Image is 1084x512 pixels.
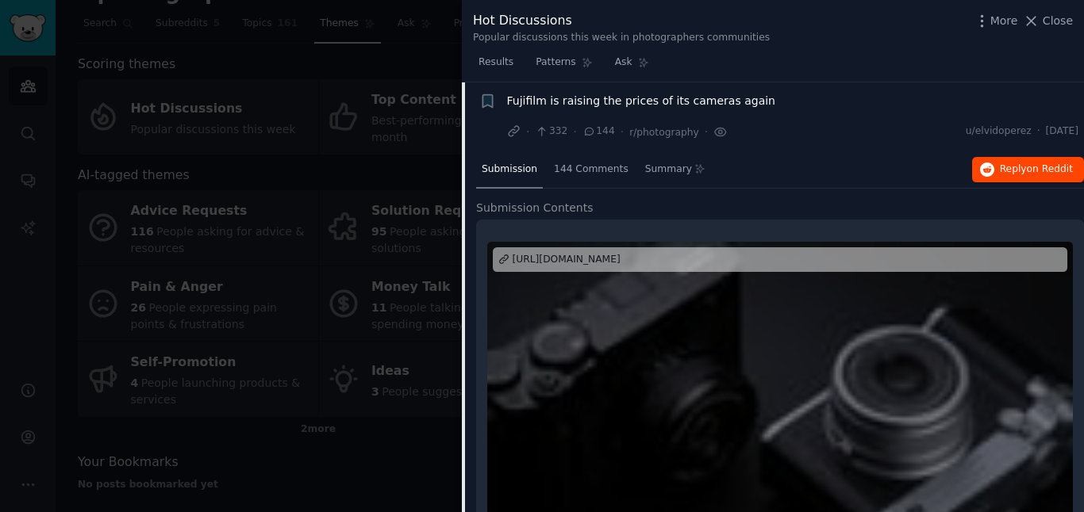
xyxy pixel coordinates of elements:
div: Hot Discussions [473,11,770,31]
span: Patterns [536,55,575,70]
span: r/photography [629,127,699,138]
button: Close [1023,13,1073,29]
button: Replyon Reddit [972,157,1084,182]
span: · [1037,124,1040,139]
a: Ask [609,50,655,82]
span: Summary [645,162,692,177]
div: Popular discussions this week in photographers communities [473,31,770,45]
a: Results [473,50,519,82]
a: Patterns [530,50,598,82]
span: on Reddit [1027,163,1073,174]
span: Ask [615,55,632,70]
span: Reply [1000,162,1073,177]
span: 144 [582,124,615,139]
span: · [621,124,624,140]
span: [DATE] [1046,124,1078,139]
span: Close [1043,13,1073,29]
span: · [705,124,708,140]
span: 332 [535,124,567,139]
button: More [974,13,1018,29]
span: u/elvidoperez [966,124,1032,139]
span: · [573,124,576,140]
span: Results [479,55,513,70]
span: · [526,124,529,140]
span: Submission Contents [476,200,594,216]
span: More [990,13,1018,29]
a: Fujifilm is raising the prices of its cameras again [507,93,775,109]
span: Submission [482,162,537,177]
span: 144 Comments [554,162,628,177]
div: [URL][DOMAIN_NAME] [513,253,621,267]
